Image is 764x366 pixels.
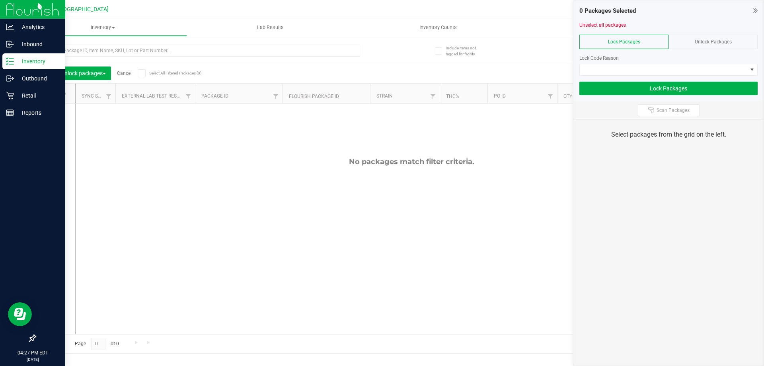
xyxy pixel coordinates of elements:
[19,24,187,31] span: Inventory
[579,82,758,95] button: Lock Packages
[579,55,619,61] span: Lock Code Reason
[102,90,115,103] a: Filter
[695,39,732,45] span: Unlock Packages
[14,22,62,32] p: Analytics
[4,349,62,356] p: 04:27 PM EDT
[6,109,14,117] inline-svg: Reports
[638,104,700,116] button: Scan Packages
[563,94,572,99] a: Qty
[47,70,106,76] span: Lock/Unlock packages
[409,24,468,31] span: Inventory Counts
[122,93,184,99] a: External Lab Test Result
[446,94,459,99] a: THC%
[544,90,557,103] a: Filter
[494,93,506,99] a: PO ID
[4,356,62,362] p: [DATE]
[6,57,14,65] inline-svg: Inventory
[6,92,14,100] inline-svg: Retail
[182,90,195,103] a: Filter
[68,338,125,350] span: Page of 0
[41,67,111,80] button: Lock/Unlock packages
[14,108,62,117] p: Reports
[19,19,187,36] a: Inventory
[608,39,640,45] span: Lock Packages
[376,93,393,99] a: Strain
[269,90,283,103] a: Filter
[35,45,360,57] input: Search Package ID, Item Name, SKU, Lot or Part Number...
[354,19,522,36] a: Inventory Counts
[8,302,32,326] iframe: Resource center
[149,71,189,75] span: Select All Filtered Packages (0)
[657,107,690,114] span: Scan Packages
[54,6,109,13] span: [GEOGRAPHIC_DATA]
[446,45,485,57] span: Include items not tagged for facility
[583,130,754,139] div: Select packages from the grid on the left.
[289,94,339,99] a: Flourish Package ID
[201,93,228,99] a: Package ID
[187,19,354,36] a: Lab Results
[117,70,132,76] a: Cancel
[6,74,14,82] inline-svg: Outbound
[76,157,747,166] div: No packages match filter criteria.
[6,23,14,31] inline-svg: Analytics
[14,57,62,66] p: Inventory
[82,93,112,99] a: Sync Status
[14,91,62,100] p: Retail
[246,24,294,31] span: Lab Results
[14,74,62,83] p: Outbound
[14,39,62,49] p: Inbound
[579,22,626,28] a: Unselect all packages
[6,40,14,48] inline-svg: Inbound
[427,90,440,103] a: Filter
